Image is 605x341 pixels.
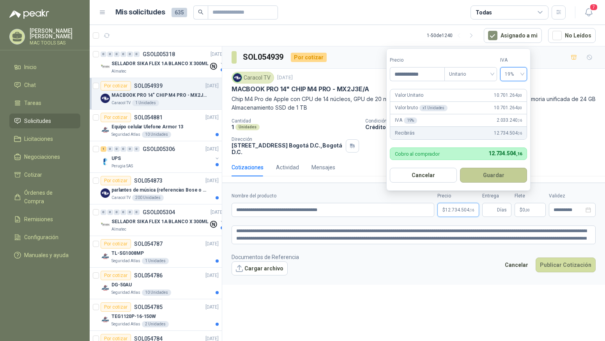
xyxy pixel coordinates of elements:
span: Remisiones [24,215,53,224]
a: Negociaciones [9,149,80,164]
p: Valor bruto [395,104,448,112]
div: x 1 Unidades [419,105,448,111]
span: Cotizar [24,170,42,179]
span: 12.734.504 [494,130,522,137]
div: 200 Unidades [132,195,164,201]
p: SOL054787 [134,241,163,247]
a: 0 0 0 0 0 0 GSOL005318[DATE] Company LogoSELLADOR SIKA FLEX 1A BLANCO X 300MLAlmatec [101,50,225,75]
div: 0 [120,146,126,152]
p: Cobro al comprador [395,151,440,156]
div: 1 Unidades [132,100,159,106]
div: 0 [134,146,140,152]
button: Cargar archivo [232,261,288,275]
div: Por cotizar [291,53,327,62]
div: Por cotizar [101,81,131,91]
a: Licitaciones [9,131,80,146]
p: SOL054785 [134,304,163,310]
span: 2.033.240 [497,117,522,124]
span: Unitario [449,68,492,80]
span: $ [520,208,522,212]
div: 0 [107,52,113,57]
p: [DATE] [205,114,219,121]
div: 0 [114,210,120,215]
p: SOL054873 [134,178,163,183]
button: Guardar [460,168,527,183]
a: Por cotizarSOL054939[DATE] Company LogoMACBOOK PRO 14" CHIP M4 PRO - MX2J3E/ACaracol TV1 Unidades [90,78,222,110]
p: 1 [232,124,234,130]
span: Solicitudes [24,117,51,125]
p: Documentos de Referencia [232,253,299,261]
img: Company Logo [101,94,110,103]
a: Chat [9,78,80,92]
p: [PERSON_NAME] [PERSON_NAME] [30,28,80,39]
span: ,16 [518,118,522,123]
p: MAC TOOLS SAS [30,41,80,45]
label: Entrega [482,192,511,200]
img: Logo peakr [9,9,49,19]
div: 0 [134,210,140,215]
div: 19 % [404,117,417,124]
p: [DATE] [211,209,224,216]
div: 1 [101,146,106,152]
p: MACBOOK PRO 14" CHIP M4 PRO - MX2J3E/A [111,92,209,99]
span: ,16 [518,131,522,135]
p: [DATE] [205,177,219,185]
p: MACBOOK PRO 14" CHIP M4 PRO - MX2J3E/A [232,85,369,93]
p: parlantes de música (referencias Bose o Alexa) CON MARCACION 1 LOGO (Mas datos en el adjunto) [111,186,209,194]
div: 0 [101,52,106,57]
span: Chat [24,81,36,89]
p: Chip M4 Pro de Apple con CPU de 14 núcleos, GPU de 20 núcleos y [GEOGRAPHIC_DATA] Engine de 16 nú... [232,95,596,112]
span: Negociaciones [24,153,60,161]
button: Cancelar [501,258,532,272]
p: Perugia SAS [111,163,133,169]
a: Solicitudes [9,114,80,128]
p: [DATE] [205,146,219,153]
p: [DATE] [205,304,219,311]
img: Company Logo [101,157,110,166]
img: Company Logo [101,283,110,293]
span: 10.701.264 [494,104,522,112]
a: 0 0 0 0 0 0 GSOL005304[DATE] Company LogoSELLADOR SIKA FLEX 1A BLANCO X 300MLAlmatec [101,208,225,233]
img: Company Logo [101,188,110,198]
label: Flete [515,192,546,200]
p: DG-50AU [111,281,132,289]
div: 10 Unidades [142,131,171,138]
img: Company Logo [101,315,110,324]
p: SOL054786 [134,273,163,278]
label: Validez [549,192,596,200]
span: ,00 [525,208,530,212]
div: Por cotizar [101,302,131,312]
button: Asignado a mi [484,28,542,43]
p: Crédito 60 días [365,124,602,130]
span: 19% [505,68,522,80]
p: TL-SG1008MP [111,250,144,257]
a: Remisiones [9,212,80,227]
span: 12.734.504 [445,208,474,212]
div: 0 [120,52,126,57]
a: Inicio [9,60,80,75]
p: Seguridad Atlas [111,289,140,296]
span: Manuales y ayuda [24,251,69,259]
p: Caracol TV [111,195,131,201]
div: Caracol TV [232,72,274,83]
p: $12.734.504,16 [437,203,479,217]
label: Precio [390,57,444,64]
p: SOL054881 [134,115,163,120]
p: GSOL005304 [143,210,175,215]
p: Seguridad Atlas [111,258,140,264]
div: Por cotizar [101,239,131,249]
p: Cantidad [232,118,359,124]
span: Licitaciones [24,135,53,143]
img: Company Logo [101,62,110,71]
p: GSOL005318 [143,52,175,57]
div: 0 [127,146,133,152]
p: SOL054939 [134,83,163,89]
span: Tareas [24,99,41,107]
p: Seguridad Atlas [111,131,140,138]
span: 12.734.504 [488,150,522,156]
div: Unidades [235,124,260,130]
img: Company Logo [101,252,110,261]
div: 0 [120,210,126,215]
img: Company Logo [233,73,242,82]
div: 1 - 50 de 1240 [427,29,478,42]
